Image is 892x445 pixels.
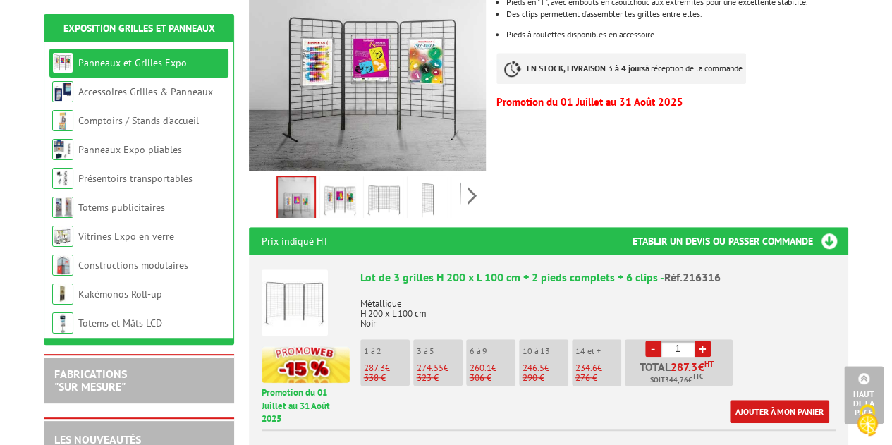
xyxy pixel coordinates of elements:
li: Pieds à roulettes disponibles en accessoire [506,30,848,39]
button: Cookies (fenêtre modale) [843,397,892,445]
p: € [417,363,463,373]
span: 344,76 [665,374,688,386]
a: Totems publicitaires [78,201,165,214]
p: 290 € [523,373,568,383]
a: Présentoirs transportables [78,172,193,185]
a: Panneaux et Grilles Expo [78,56,187,69]
p: 306 € [470,373,515,383]
span: Next [465,184,479,207]
a: Constructions modulaires [78,259,188,272]
span: Réf.216316 [664,270,721,284]
a: Vitrines Expo en verre [78,230,174,243]
p: Des clips permettent d’assembler les grilles entre elles. [506,10,848,18]
img: Cookies (fenêtre modale) [850,403,885,438]
img: Kakémonos Roll-up [52,284,73,305]
p: Promotion du 01 Juillet au 31 Août 2025 [262,386,350,426]
a: Comptoirs / Stands d'accueil [78,114,199,127]
span: 234.6 [575,362,597,374]
p: Promotion du 01 Juillet au 31 Août 2025 [496,98,848,106]
img: Comptoirs / Stands d'accueil [52,110,73,131]
strong: EN STOCK, LIVRAISON 3 à 4 jours [527,63,645,73]
p: à réception de la commande [496,53,746,84]
a: FABRICATIONS"Sur Mesure" [54,367,127,394]
img: Vitrines Expo en verre [52,226,73,247]
p: € [470,363,515,373]
img: Totems et Mâts LCD [52,312,73,334]
img: grilles_exposition_economiques_216316_216306_216016_216116.jpg [278,177,314,221]
span: 246.5 [523,362,544,374]
p: 10 à 13 [523,346,568,356]
p: € [575,363,621,373]
img: panneaux_et_grilles_216316.jpg [323,178,357,222]
img: Accessoires Grilles & Panneaux [52,81,73,102]
a: Ajouter à mon panier [730,400,829,423]
a: Exposition Grilles et Panneaux [63,22,215,35]
p: € [523,363,568,373]
a: Haut de la page [844,366,884,424]
span: 260.1 [470,362,491,374]
a: - [645,341,661,357]
a: Totems et Mâts LCD [78,317,162,329]
img: grilles_exposition_economiques_noires_200x100cm_216316_4.jpg [410,178,444,222]
p: 323 € [417,373,463,383]
img: Lot de 3 grilles H 200 x L 100 cm + 2 pieds complets + 6 clips [262,269,328,336]
p: 1 à 2 [364,346,410,356]
a: + [695,341,711,357]
p: 276 € [575,373,621,383]
p: € [364,363,410,373]
span: 274.55 [417,362,444,374]
img: Panneaux et Grilles Expo [52,52,73,73]
span: Soit € [650,374,703,386]
img: Totems publicitaires [52,197,73,218]
sup: TTC [692,372,703,380]
span: 287.3 [364,362,385,374]
p: Métallique H 200 x L 100 cm Noir [360,289,836,329]
p: 6 à 9 [470,346,515,356]
p: Total [628,361,733,386]
img: lot_3_grilles_pieds_complets_216316.jpg [367,178,401,222]
div: Lot de 3 grilles H 200 x L 100 cm + 2 pieds complets + 6 clips - [360,269,836,286]
span: 287.3 [671,361,698,372]
a: Panneaux Expo pliables [78,143,182,156]
p: Prix indiqué HT [262,227,329,255]
a: Kakémonos Roll-up [78,288,162,300]
h3: Etablir un devis ou passer commande [633,227,848,255]
img: Panneaux Expo pliables [52,139,73,160]
p: 338 € [364,373,410,383]
img: grilles_exposition_economiques_noires_200x100cm_216316_5.jpg [454,178,488,222]
p: 14 et + [575,346,621,356]
sup: HT [704,359,714,369]
p: 3 à 5 [417,346,463,356]
img: Présentoirs transportables [52,168,73,189]
img: promotion [262,346,350,383]
span: € [698,361,704,372]
a: Accessoires Grilles & Panneaux [78,85,213,98]
img: Constructions modulaires [52,255,73,276]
